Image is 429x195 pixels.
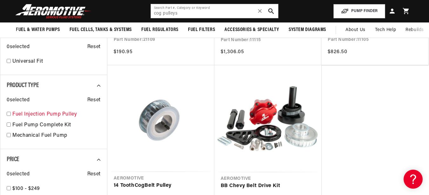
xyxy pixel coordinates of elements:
[7,96,30,104] span: 0 selected
[151,4,278,18] input: Search by Part Number, Category or Keyword
[375,27,396,34] span: Tech Help
[70,27,132,33] span: Fuel Cells, Tanks & Systems
[12,186,40,191] span: $100 - $249
[14,4,93,19] img: Aeromotive
[188,27,215,33] span: Fuel Filters
[12,132,101,140] a: Mechanical Fuel Pump
[141,27,178,33] span: Fuel Regulators
[264,4,278,18] button: search button
[7,82,39,89] span: Product Type
[12,58,101,66] a: Universal Fit
[87,43,101,51] span: Reset
[7,43,30,51] span: 0 selected
[221,182,315,190] a: BB Chevy Belt Drive Kit
[137,22,183,37] summary: Fuel Regulators
[114,182,208,190] a: 14 ToothCogBelt Pulley
[12,110,101,119] a: Fuel Injection Pump Pulley
[65,22,137,37] summary: Fuel Cells, Tanks & Systems
[7,156,19,163] span: Price
[341,22,370,38] a: About Us
[345,28,365,32] span: About Us
[284,22,331,37] summary: System Diagrams
[225,27,279,33] span: Accessories & Specialty
[16,27,60,33] span: Fuel & Water Pumps
[87,96,101,104] span: Reset
[183,22,220,37] summary: Fuel Filters
[406,27,424,34] span: Rebuilds
[87,170,101,179] span: Reset
[289,27,326,33] span: System Diagrams
[11,22,65,37] summary: Fuel & Water Pumps
[333,4,385,18] button: PUMP FINDER
[12,121,101,129] a: Fuel Pump Complete Kit
[401,22,429,38] summary: Rebuilds
[370,22,401,38] summary: Tech Help
[220,22,284,37] summary: Accessories & Specialty
[257,6,263,16] span: ✕
[7,170,30,179] span: 0 selected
